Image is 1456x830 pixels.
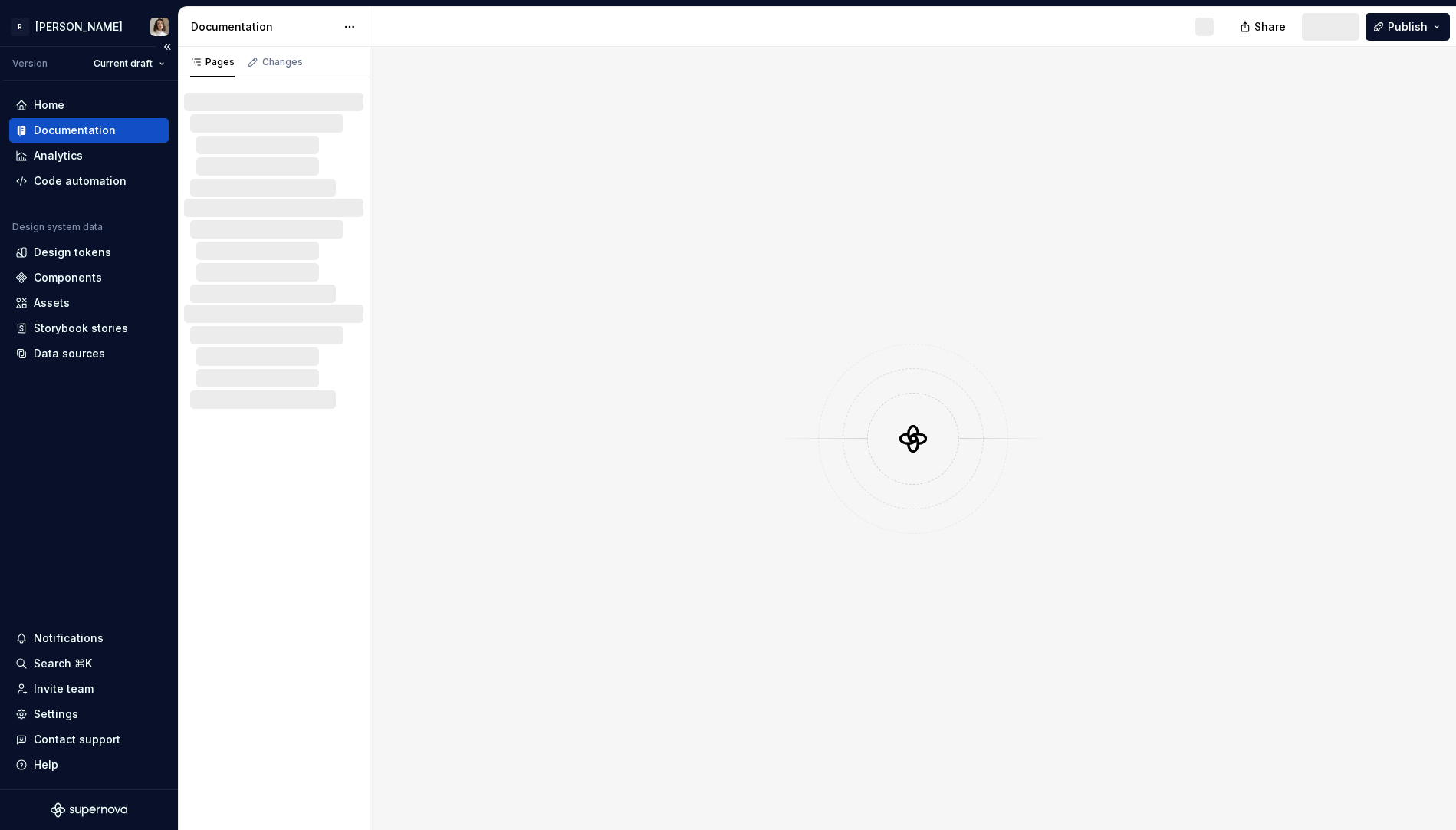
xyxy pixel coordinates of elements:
div: R [11,18,29,36]
a: Documentation [9,118,169,143]
button: Contact support [9,727,169,752]
div: Notifications [34,631,104,646]
div: Search ⌘K [34,656,92,671]
button: Notifications [9,626,169,650]
div: Design system data [12,221,103,233]
div: Assets [34,295,70,311]
button: Publish [1366,13,1450,41]
button: Search ⌘K [9,651,169,676]
div: Contact support [34,732,120,747]
div: Storybook stories [34,321,128,336]
div: Invite team [34,681,94,697]
span: Current draft [94,58,153,70]
div: Help [34,757,58,772]
div: Version [12,58,48,70]
div: Settings [34,706,78,722]
div: Documentation [34,123,116,138]
a: Storybook stories [9,316,169,341]
div: Data sources [34,346,105,361]
button: Current draft [87,53,172,74]
span: Share [1254,19,1286,35]
a: Code automation [9,169,169,193]
a: Invite team [9,677,169,701]
a: Components [9,265,169,290]
a: Assets [9,291,169,315]
a: Analytics [9,143,169,168]
a: Home [9,93,169,117]
div: Code automation [34,173,127,189]
button: R[PERSON_NAME]Sandrina pereira [3,10,175,43]
a: Data sources [9,341,169,366]
div: Design tokens [34,245,111,260]
button: Collapse sidebar [156,36,178,58]
a: Settings [9,702,169,726]
div: Documentation [191,19,336,35]
img: Sandrina pereira [150,18,169,36]
div: Analytics [34,148,83,163]
div: Home [34,97,64,113]
button: Help [9,753,169,777]
div: Changes [262,56,303,68]
a: Design tokens [9,240,169,265]
svg: Supernova Logo [51,802,127,818]
span: Publish [1388,19,1428,35]
div: Components [34,270,102,285]
div: Pages [190,56,235,68]
div: [PERSON_NAME] [35,19,123,35]
button: Share [1232,13,1296,41]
